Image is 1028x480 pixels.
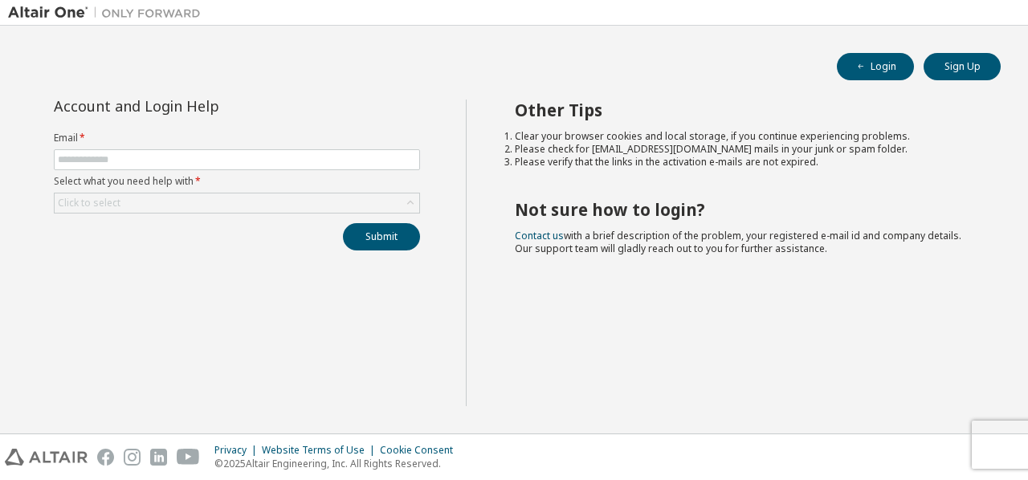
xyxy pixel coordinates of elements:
[515,229,961,255] span: with a brief description of the problem, your registered e-mail id and company details. Our suppo...
[380,444,463,457] div: Cookie Consent
[54,100,347,112] div: Account and Login Help
[515,156,973,169] li: Please verify that the links in the activation e-mails are not expired.
[124,449,141,466] img: instagram.svg
[5,449,88,466] img: altair_logo.svg
[97,449,114,466] img: facebook.svg
[58,197,120,209] div: Click to select
[515,199,973,220] h2: Not sure how to login?
[54,175,420,188] label: Select what you need help with
[214,444,262,457] div: Privacy
[515,143,973,156] li: Please check for [EMAIL_ADDRESS][DOMAIN_NAME] mails in your junk or spam folder.
[924,53,1001,80] button: Sign Up
[515,229,564,242] a: Contact us
[8,5,209,21] img: Altair One
[54,132,420,144] label: Email
[515,100,973,120] h2: Other Tips
[177,449,200,466] img: youtube.svg
[262,444,380,457] div: Website Terms of Use
[150,449,167,466] img: linkedin.svg
[214,457,463,470] p: © 2025 Altair Engineering, Inc. All Rights Reserved.
[343,223,420,250] button: Submit
[837,53,914,80] button: Login
[515,130,973,143] li: Clear your browser cookies and local storage, if you continue experiencing problems.
[55,193,419,213] div: Click to select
